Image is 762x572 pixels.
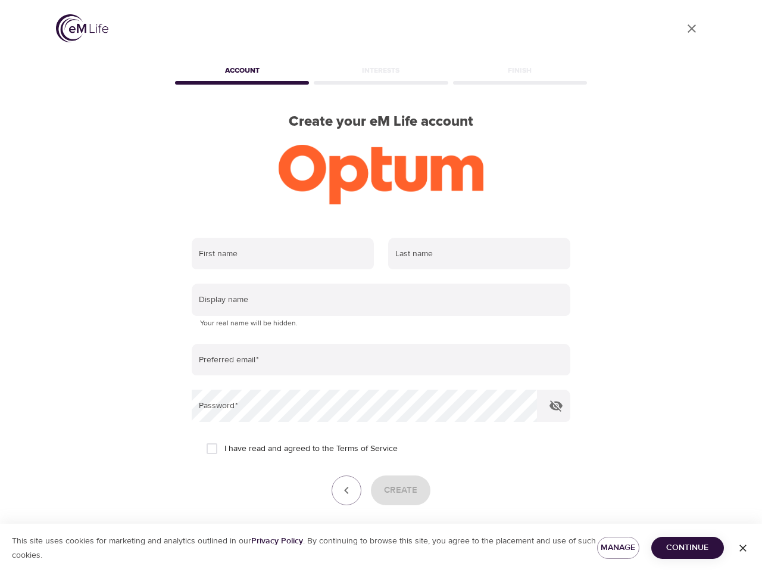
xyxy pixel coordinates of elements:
[651,537,724,559] button: Continue
[224,443,398,455] span: I have read and agreed to the
[56,14,108,42] img: logo
[200,318,562,329] p: Your real name will be hidden.
[661,540,714,555] span: Continue
[597,537,639,559] button: Manage
[607,540,630,555] span: Manage
[173,113,589,130] h2: Create your eM Life account
[279,145,484,204] img: Optum-logo-ora-RGB.png
[677,14,706,43] a: close
[336,443,398,455] a: Terms of Service
[251,536,303,546] a: Privacy Policy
